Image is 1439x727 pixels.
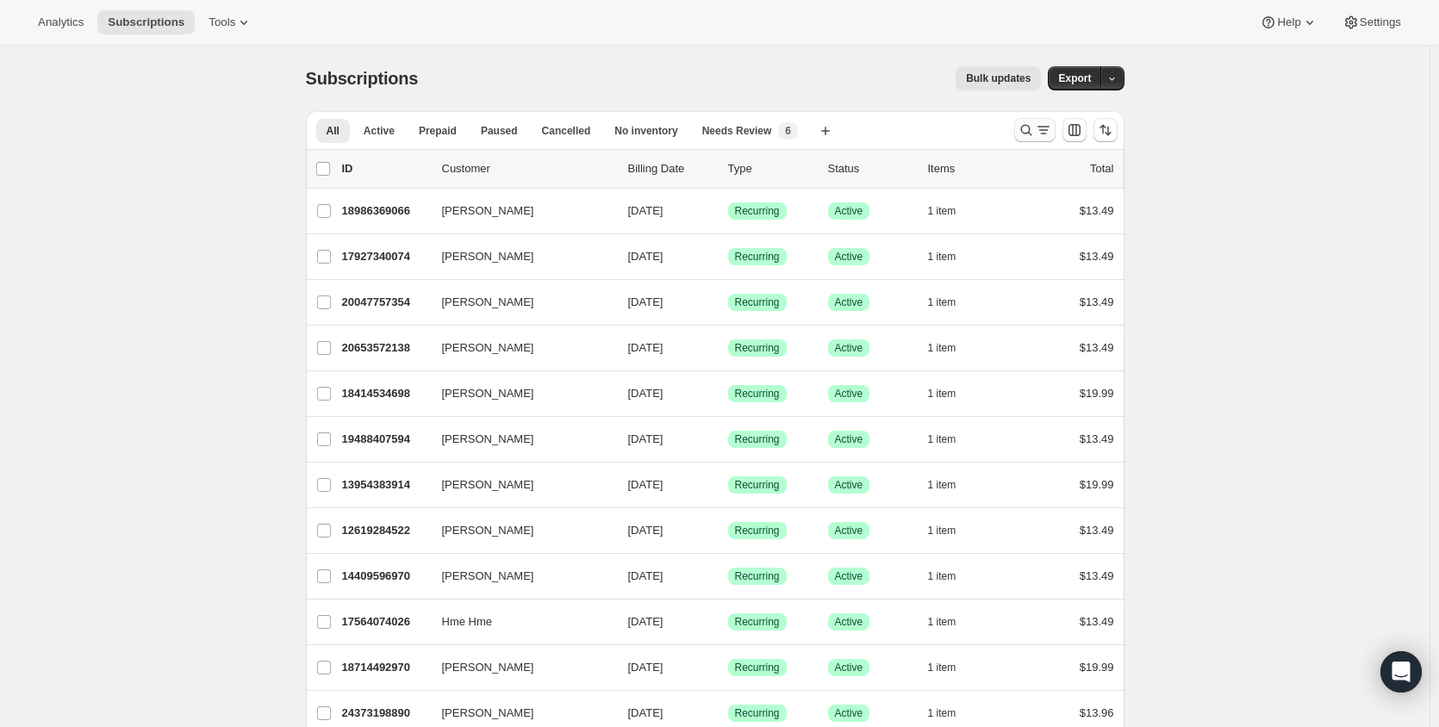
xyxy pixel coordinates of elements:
[342,519,1114,543] div: 12619284522[PERSON_NAME][DATE]SuccessRecurringSuccessActive1 item$13.49
[342,431,428,448] p: 19488407594
[928,473,975,497] button: 1 item
[442,248,534,265] span: [PERSON_NAME]
[928,336,975,360] button: 1 item
[419,124,457,138] span: Prepaid
[1080,341,1114,354] span: $13.49
[306,69,419,88] span: Subscriptions
[835,706,863,720] span: Active
[1080,661,1114,674] span: $19.99
[1090,160,1113,177] p: Total
[38,16,84,29] span: Analytics
[835,204,863,218] span: Active
[342,202,428,220] p: 18986369066
[1048,66,1101,90] button: Export
[835,341,863,355] span: Active
[628,615,663,628] span: [DATE]
[442,659,534,676] span: [PERSON_NAME]
[628,341,663,354] span: [DATE]
[1332,10,1411,34] button: Settings
[735,250,780,264] span: Recurring
[342,656,1114,680] div: 18714492970[PERSON_NAME][DATE]SuccessRecurringSuccessActive1 item$19.99
[432,426,604,453] button: [PERSON_NAME]
[628,387,663,400] span: [DATE]
[785,124,791,138] span: 6
[342,659,428,676] p: 18714492970
[628,204,663,217] span: [DATE]
[442,476,534,494] span: [PERSON_NAME]
[835,295,863,309] span: Active
[342,294,428,311] p: 20047757354
[928,387,956,401] span: 1 item
[442,339,534,357] span: [PERSON_NAME]
[928,564,975,588] button: 1 item
[928,295,956,309] span: 1 item
[442,202,534,220] span: [PERSON_NAME]
[442,613,493,631] span: Hme Hme
[1380,651,1422,693] div: Open Intercom Messenger
[928,661,956,674] span: 1 item
[928,519,975,543] button: 1 item
[1249,10,1328,34] button: Help
[928,569,956,583] span: 1 item
[442,431,534,448] span: [PERSON_NAME]
[432,334,604,362] button: [PERSON_NAME]
[442,705,534,722] span: [PERSON_NAME]
[1058,71,1091,85] span: Export
[928,245,975,269] button: 1 item
[1014,118,1056,142] button: Search and filter results
[702,124,772,138] span: Needs Review
[442,385,534,402] span: [PERSON_NAME]
[835,250,863,264] span: Active
[735,524,780,537] span: Recurring
[364,124,395,138] span: Active
[1080,204,1114,217] span: $13.49
[835,524,863,537] span: Active
[1093,118,1118,142] button: Sort the results
[614,124,677,138] span: No inventory
[1080,387,1114,400] span: $19.99
[432,517,604,544] button: [PERSON_NAME]
[432,243,604,270] button: [PERSON_NAME]
[442,522,534,539] span: [PERSON_NAME]
[628,524,663,537] span: [DATE]
[966,71,1031,85] span: Bulk updates
[735,341,780,355] span: Recurring
[728,160,814,177] div: Type
[956,66,1041,90] button: Bulk updates
[342,248,428,265] p: 17927340074
[198,10,263,34] button: Tools
[735,706,780,720] span: Recurring
[342,522,428,539] p: 12619284522
[928,610,975,634] button: 1 item
[342,160,428,177] p: ID
[432,699,604,727] button: [PERSON_NAME]
[628,250,663,263] span: [DATE]
[442,294,534,311] span: [PERSON_NAME]
[628,160,714,177] p: Billing Date
[342,160,1114,177] div: IDCustomerBilling DateTypeStatusItemsTotal
[928,615,956,629] span: 1 item
[432,289,604,316] button: [PERSON_NAME]
[928,432,956,446] span: 1 item
[835,569,863,583] span: Active
[342,199,1114,223] div: 18986369066[PERSON_NAME][DATE]SuccessRecurringSuccessActive1 item$13.49
[342,290,1114,314] div: 20047757354[PERSON_NAME][DATE]SuccessRecurringSuccessActive1 item$13.49
[342,705,428,722] p: 24373198890
[432,562,604,590] button: [PERSON_NAME]
[928,199,975,223] button: 1 item
[628,569,663,582] span: [DATE]
[327,124,340,138] span: All
[432,197,604,225] button: [PERSON_NAME]
[442,160,614,177] p: Customer
[342,610,1114,634] div: 17564074026Hme Hme[DATE]SuccessRecurringSuccessActive1 item$13.49
[97,10,195,34] button: Subscriptions
[628,661,663,674] span: [DATE]
[1080,615,1114,628] span: $13.49
[209,16,235,29] span: Tools
[432,471,604,499] button: [PERSON_NAME]
[928,290,975,314] button: 1 item
[442,568,534,585] span: [PERSON_NAME]
[342,701,1114,725] div: 24373198890[PERSON_NAME][DATE]SuccessRecurringSuccessActive1 item$13.96
[542,124,591,138] span: Cancelled
[735,615,780,629] span: Recurring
